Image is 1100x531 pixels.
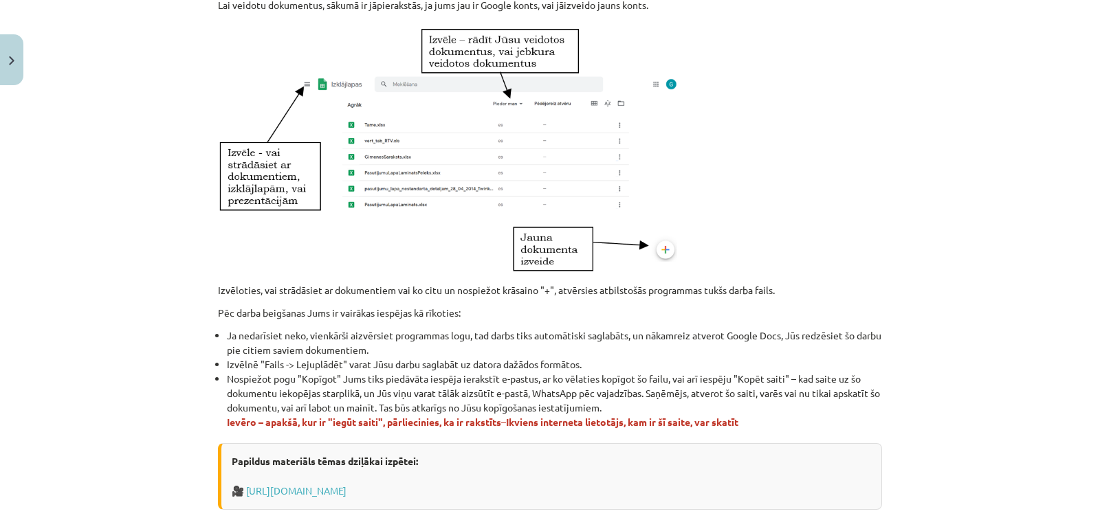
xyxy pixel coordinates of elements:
[501,416,738,428] span: –
[506,416,738,428] strong: Ikviens interneta lietotājs, kam ir šī saite, var skatīt
[227,416,501,428] span: Ievēro – apakšā, kur ir "iegūt saiti", pārliecinies, ka ir rakstīts
[227,328,882,357] li: Ja nedarīsiet neko, vienkārši aizvērsiet programmas logu, tad darbs tiks automātiski saglabāts, u...
[9,56,14,65] img: icon-close-lesson-0947bae3869378f0d4975bcd49f059093ad1ed9edebbc8119c70593378902aed.svg
[232,486,244,497] span: 🎥
[218,306,882,320] p: Pēc darba beigšanas Jums ir vairākas iespējas kā rīkoties:
[232,455,418,467] strong: Papildus materiāls tēmas dziļākai izpētei:
[227,372,882,429] li: Nospiežot pogu "Kopīgot" Jums tiks piedāvāta iespēja ierakstīt e-pastus, ar ko vēlaties kopīgot š...
[246,484,346,497] a: [URL][DOMAIN_NAME]
[218,283,882,297] p: Izvēloties, vai strādāsiet ar dokumentiem vai ko citu un nospiežot krāsaino "+", atvērsies atbils...
[227,357,882,372] li: Izvēlnē "Fails -> Lejuplādēt" varat Jūsu darbu saglabāt uz datora dažādos formātos.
